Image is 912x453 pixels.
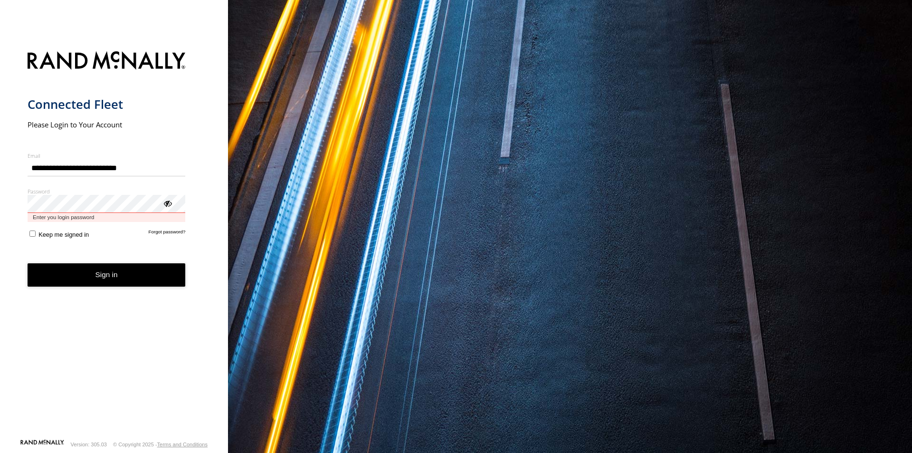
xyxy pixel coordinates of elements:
h1: Connected Fleet [28,96,186,112]
span: Keep me signed in [38,231,89,238]
div: Version: 305.03 [71,442,107,447]
span: Enter you login password [28,213,186,222]
label: Password [28,188,186,195]
a: Visit our Website [20,440,64,449]
h2: Please Login to Your Account [28,120,186,129]
label: Email [28,152,186,159]
form: main [28,46,201,439]
input: Keep me signed in [29,231,36,237]
button: Sign in [28,263,186,287]
img: Rand McNally [28,49,186,74]
a: Terms and Conditions [157,442,208,447]
div: ViewPassword [162,198,172,208]
div: © Copyright 2025 - [113,442,208,447]
a: Forgot password? [149,229,186,238]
